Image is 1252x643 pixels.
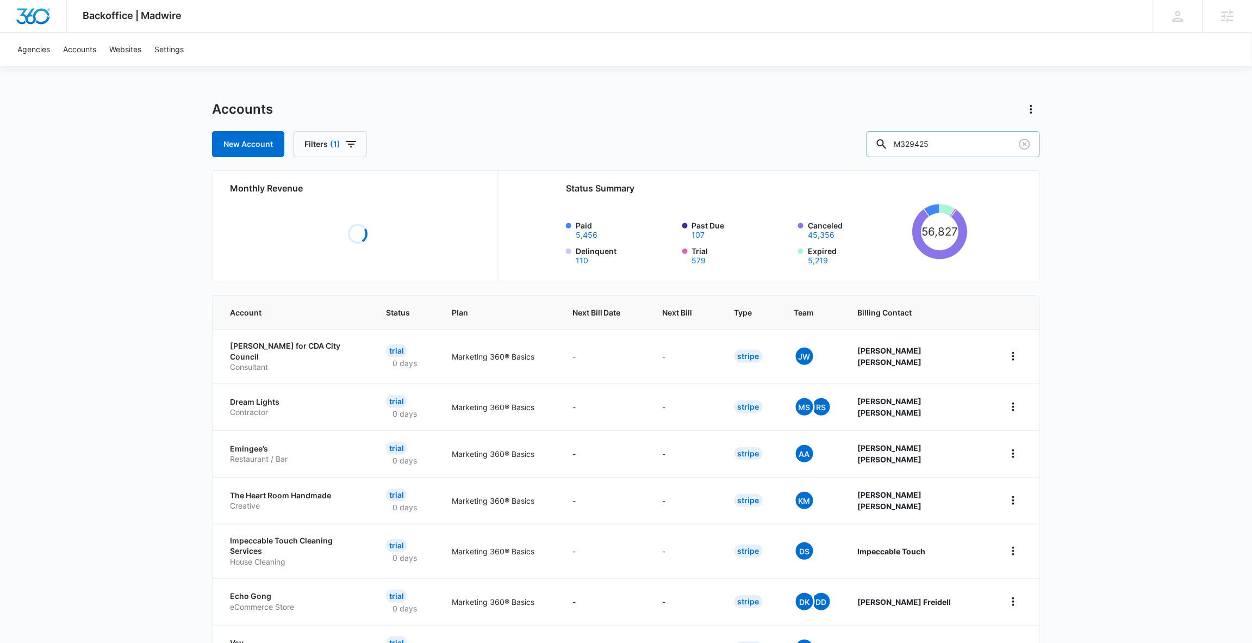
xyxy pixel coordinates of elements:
a: The Heart Room HandmadeCreative [230,490,360,511]
p: House Cleaning [230,557,360,567]
strong: [PERSON_NAME] Freidell [858,597,951,607]
button: home [1005,445,1022,462]
span: DS [796,542,813,560]
td: - [559,477,650,524]
h1: Accounts [212,101,273,118]
span: Status [386,307,410,318]
p: Impeccable Touch Cleaning Services [230,535,360,557]
a: [PERSON_NAME] for CDA City CouncilConsultant [230,341,360,373]
div: Trial [386,489,407,502]
button: home [1005,398,1022,416]
label: Past Due [692,220,792,239]
p: eCommerce Store [230,602,360,613]
p: Echo Gong [230,591,360,602]
p: Marketing 360® Basics [452,495,546,506]
a: Websites [103,33,148,66]
p: [PERSON_NAME] for CDA City Council [230,341,360,362]
p: 0 days [386,502,423,513]
h2: Status Summary [566,182,968,195]
button: Actions [1023,101,1040,118]
strong: [PERSON_NAME] [PERSON_NAME] [858,490,922,511]
p: Emingee’s [230,443,360,454]
strong: [PERSON_NAME] [PERSON_NAME] [858,443,922,464]
div: Trial [386,395,407,408]
button: Delinquent [576,257,588,264]
a: Agencies [11,33,57,66]
button: Past Due [692,231,705,239]
span: Next Bill Date [572,307,621,318]
label: Canceled [808,220,908,239]
p: The Heart Room Handmade [230,490,360,501]
span: MS [796,398,813,416]
td: - [650,477,721,524]
span: (1) [330,140,340,148]
strong: Impeccable Touch [858,547,926,556]
button: home [1005,492,1022,509]
td: - [650,578,721,625]
span: Account [230,307,344,318]
label: Delinquent [576,245,676,264]
td: - [650,329,721,384]
tspan: 56,827 [921,225,958,238]
input: Search [867,131,1040,157]
span: Type [734,307,752,318]
span: JW [796,348,813,365]
span: RS [813,398,830,416]
p: Marketing 360® Basics [452,596,546,608]
p: Contractor [230,407,360,418]
label: Expired [808,245,908,264]
div: Stripe [734,595,763,608]
a: Impeccable Touch Cleaning ServicesHouse Cleaning [230,535,360,567]
button: Canceled [808,231,834,239]
td: - [559,578,650,625]
td: - [559,524,650,578]
div: Stripe [734,447,763,460]
a: Echo GongeCommerce Store [230,591,360,612]
a: New Account [212,131,284,157]
p: Consultant [230,362,360,373]
div: Trial [386,442,407,455]
p: 0 days [386,408,423,419]
p: 0 days [386,603,423,614]
span: Backoffice | Madwire [83,10,182,21]
div: Trial [386,344,407,357]
p: 0 days [386,357,423,369]
p: Marketing 360® Basics [452,401,546,413]
div: Stripe [734,350,763,363]
a: Dream LightsContractor [230,397,360,418]
button: Trial [692,257,706,264]
p: Restaurant / Bar [230,454,360,465]
div: Stripe [734,494,763,507]
span: Team [794,307,816,318]
h2: Monthly Revenue [230,182,485,195]
td: - [650,430,721,477]
div: Trial [386,539,407,552]
span: Next Bill [663,307,693,318]
td: - [559,329,650,384]
div: Trial [386,590,407,603]
button: Paid [576,231,597,239]
button: home [1005,348,1022,365]
button: home [1005,542,1022,560]
button: Expired [808,257,828,264]
span: KM [796,492,813,509]
strong: [PERSON_NAME] [PERSON_NAME] [858,397,922,417]
span: Plan [452,307,546,318]
td: - [559,384,650,430]
p: Marketing 360® Basics [452,351,546,362]
a: Accounts [57,33,103,66]
span: DK [796,593,813,610]
div: Stripe [734,400,763,413]
td: - [650,524,721,578]
span: DD [813,593,830,610]
p: Marketing 360® Basics [452,448,546,460]
p: 0 days [386,455,423,466]
a: Settings [148,33,190,66]
div: Stripe [734,545,763,558]
td: - [559,430,650,477]
strong: [PERSON_NAME] [PERSON_NAME] [858,346,922,367]
p: Creative [230,500,360,511]
span: AA [796,445,813,462]
label: Paid [576,220,676,239]
button: Clear [1016,135,1033,153]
